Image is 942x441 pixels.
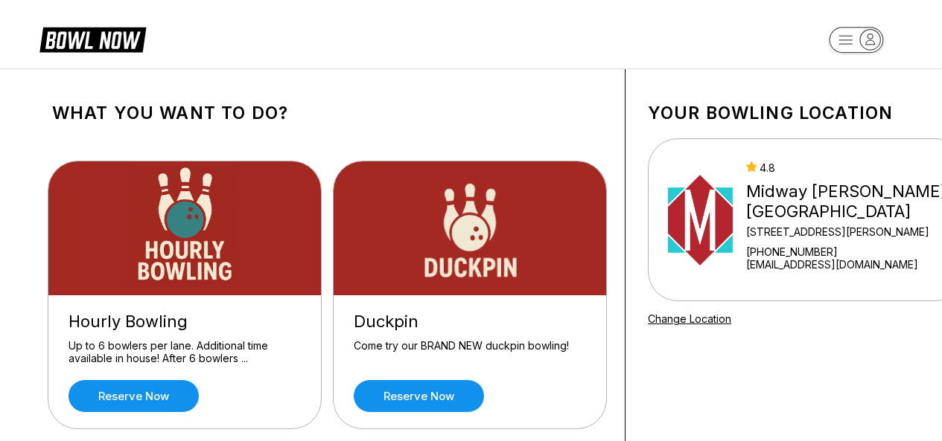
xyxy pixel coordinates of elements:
[334,161,608,295] img: Duckpin
[668,164,733,276] img: Midway Bowling - Carlisle
[648,312,731,325] a: Change Location
[354,339,586,365] div: Come try our BRAND NEW duckpin bowling!
[69,380,199,412] a: Reserve now
[52,103,602,123] h1: What you want to do?
[354,312,586,332] div: Duckpin
[69,312,301,332] div: Hourly Bowling
[48,161,322,295] img: Hourly Bowling
[69,339,301,365] div: Up to 6 bowlers per lane. Additional time available in house! After 6 bowlers ...
[354,380,484,412] a: Reserve now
